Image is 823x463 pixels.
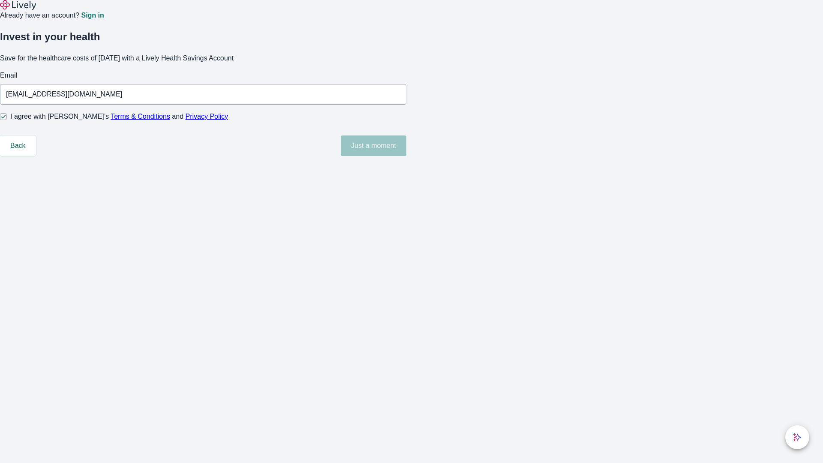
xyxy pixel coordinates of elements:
span: I agree with [PERSON_NAME]’s and [10,111,228,122]
button: chat [785,425,809,449]
a: Sign in [81,12,104,19]
a: Privacy Policy [186,113,228,120]
svg: Lively AI Assistant [793,433,802,442]
a: Terms & Conditions [111,113,170,120]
